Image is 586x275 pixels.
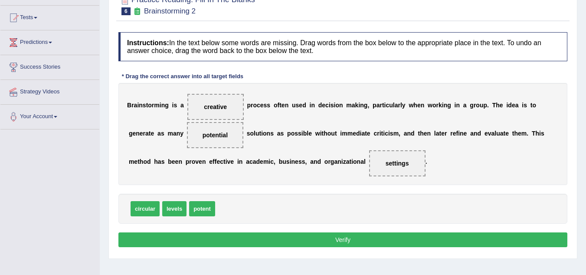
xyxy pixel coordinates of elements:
b: n [427,130,431,137]
b: s [264,102,267,109]
b: t [365,130,367,137]
b: h [514,130,518,137]
b: T [492,102,496,109]
b: c [270,158,274,165]
b: b [168,158,172,165]
b: g [447,102,451,109]
b: f [278,102,280,109]
b: a [180,102,184,109]
b: n [139,102,143,109]
b: u [282,158,286,165]
b: o [291,130,295,137]
b: a [157,130,161,137]
b: t [381,130,383,137]
b: i [237,158,239,165]
b: e [424,130,427,137]
b: n [161,102,165,109]
span: circular [131,201,160,216]
b: b [303,130,307,137]
span: Drop target [187,94,244,120]
b: v [488,130,491,137]
small: Brainstorming 2 [144,7,196,15]
b: s [161,130,164,137]
b: f [213,158,215,165]
b: a [491,130,494,137]
b: t [146,102,148,109]
b: m [347,130,353,137]
b: i [384,102,386,109]
b: u [480,102,484,109]
b: e [417,102,421,109]
b: a [361,130,365,137]
b: i [160,102,161,109]
span: creative [204,103,227,110]
b: a [310,158,314,165]
b: n [444,102,448,109]
b: d [147,158,151,165]
b: a [145,130,149,137]
b: . [426,158,427,165]
b: i [506,102,508,109]
b: p [287,130,291,137]
b: n [177,130,180,137]
b: p [186,158,190,165]
b: g [364,102,368,109]
span: potential [203,132,228,139]
b: i [309,102,311,109]
b: c [257,102,260,109]
b: r [445,130,447,137]
b: i [329,102,331,109]
b: c [373,130,377,137]
b: r [436,102,438,109]
b: e [367,130,370,137]
b: r [189,158,191,165]
b: p [483,102,487,109]
b: g [129,130,133,137]
b: e [512,102,515,109]
b: n [311,102,315,109]
b: o [432,102,436,109]
b: e [209,158,213,165]
b: a [277,130,281,137]
b: o [324,158,328,165]
b: m [342,130,347,137]
b: m [263,158,268,165]
b: e [172,158,175,165]
b: l [307,130,308,137]
b: p [247,102,251,109]
b: h [140,158,144,165]
b: e [299,102,302,109]
b: p [373,102,376,109]
b: n [357,158,361,165]
b: s [161,158,165,165]
span: potent [189,201,215,216]
span: Drop target [369,150,426,176]
b: z [343,158,346,165]
b: a [352,102,355,109]
b: d [318,158,321,165]
b: a [158,158,161,165]
b: n [291,158,295,165]
b: r [474,102,476,109]
b: f [456,130,458,137]
b: s [247,130,250,137]
b: t [322,130,324,137]
b: e [308,130,312,137]
b: h [496,102,500,109]
b: i [351,158,353,165]
b: e [230,158,234,165]
b: s [524,102,527,109]
b: a [470,130,474,137]
b: o [353,158,357,165]
b: d [302,102,306,109]
b: n [202,158,206,165]
b: w [409,102,413,109]
b: g [165,102,169,109]
b: f [215,158,217,165]
b: y [180,130,183,137]
b: a [395,102,398,109]
b: , [305,158,307,165]
b: s [286,158,290,165]
b: m [393,130,399,137]
b: s [281,130,284,137]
